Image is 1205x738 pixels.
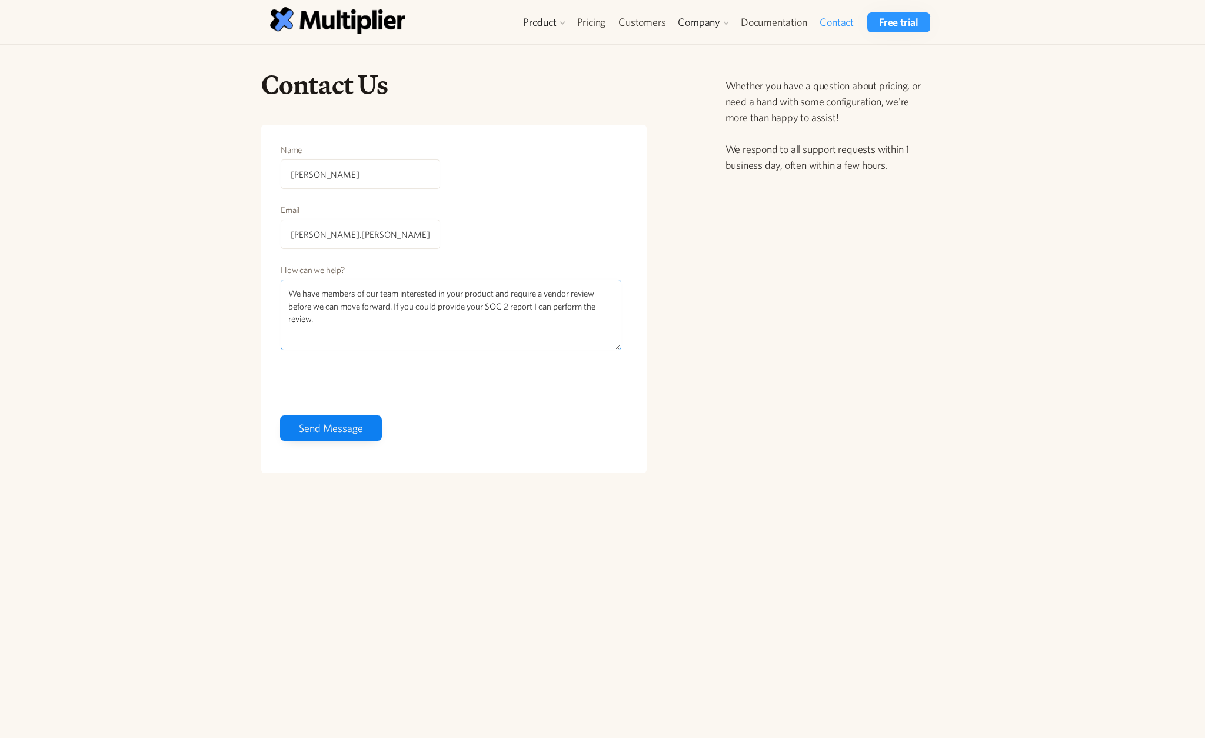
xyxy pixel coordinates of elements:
[612,12,672,32] a: Customers
[281,204,440,216] label: Email
[813,12,860,32] a: Contact
[517,12,571,32] div: Product
[261,68,647,101] h1: Contact Us
[280,365,459,411] iframe: reCAPTCHA
[281,144,440,156] label: Name
[734,12,813,32] a: Documentation
[280,144,628,446] form: Contact Form
[281,220,440,249] input: example@email.com
[678,15,720,29] div: Company
[523,15,557,29] div: Product
[280,415,382,441] input: Send Message
[725,78,933,173] p: Whether you have a question about pricing, or need a hand with some configuration, we're more tha...
[281,264,621,276] label: How can we help?
[571,12,613,32] a: Pricing
[281,159,440,189] input: Your name
[867,12,930,32] a: Free trial
[672,12,734,32] div: Company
